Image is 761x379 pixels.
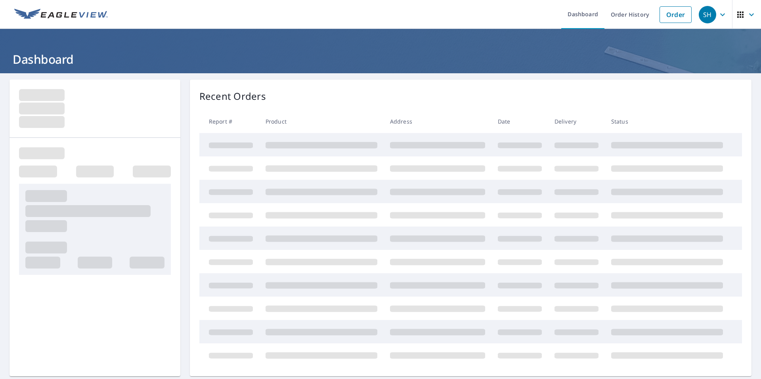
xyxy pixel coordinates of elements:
img: EV Logo [14,9,108,21]
div: SH [699,6,716,23]
th: Delivery [548,110,605,133]
p: Recent Orders [199,89,266,103]
a: Order [660,6,692,23]
th: Status [605,110,729,133]
h1: Dashboard [10,51,751,67]
th: Product [259,110,384,133]
th: Report # [199,110,259,133]
th: Date [491,110,548,133]
th: Address [384,110,491,133]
